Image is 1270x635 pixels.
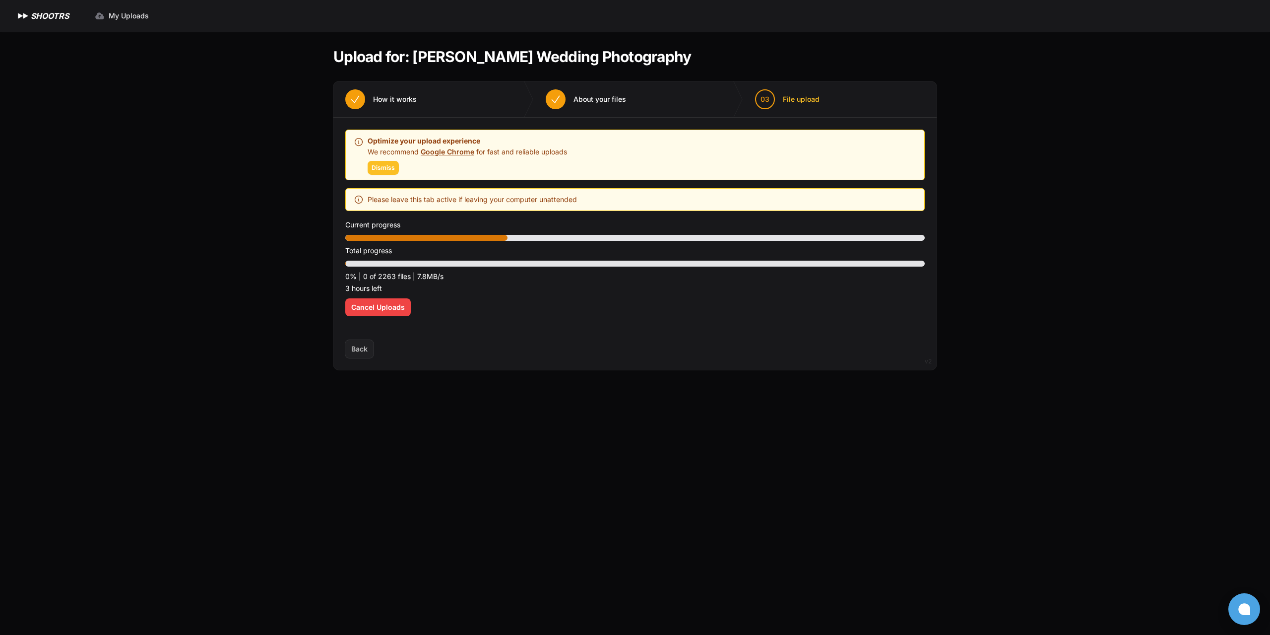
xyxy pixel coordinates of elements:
span: Please leave this tab active if leaving your computer unattended [368,194,577,206]
span: About your files [573,94,626,104]
button: Dismiss [368,161,399,175]
div: v2 [925,355,932,367]
span: My Uploads [109,11,149,21]
p: Current progress [345,219,925,231]
a: My Uploads [89,7,155,25]
a: Google Chrome [421,147,474,156]
button: About your files [534,81,638,117]
span: File upload [783,94,820,104]
p: 3 hours left [345,282,925,294]
h1: Upload for: [PERSON_NAME] Wedding Photography [333,48,691,66]
p: Total progress [345,245,925,257]
button: 03 File upload [743,81,831,117]
p: Optimize your upload experience [368,135,567,147]
button: Cancel Uploads [345,298,411,316]
button: Open chat window [1228,593,1260,625]
h1: SHOOTRS [31,10,69,22]
img: SHOOTRS [16,10,31,22]
p: 0% | 0 of 2263 files | 7.8MB/s [345,271,925,282]
button: How it works [333,81,429,117]
span: Dismiss [372,164,395,172]
span: How it works [373,94,417,104]
p: We recommend for fast and reliable uploads [368,147,567,157]
span: 03 [761,94,769,104]
span: Cancel Uploads [351,302,405,312]
a: SHOOTRS SHOOTRS [16,10,69,22]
